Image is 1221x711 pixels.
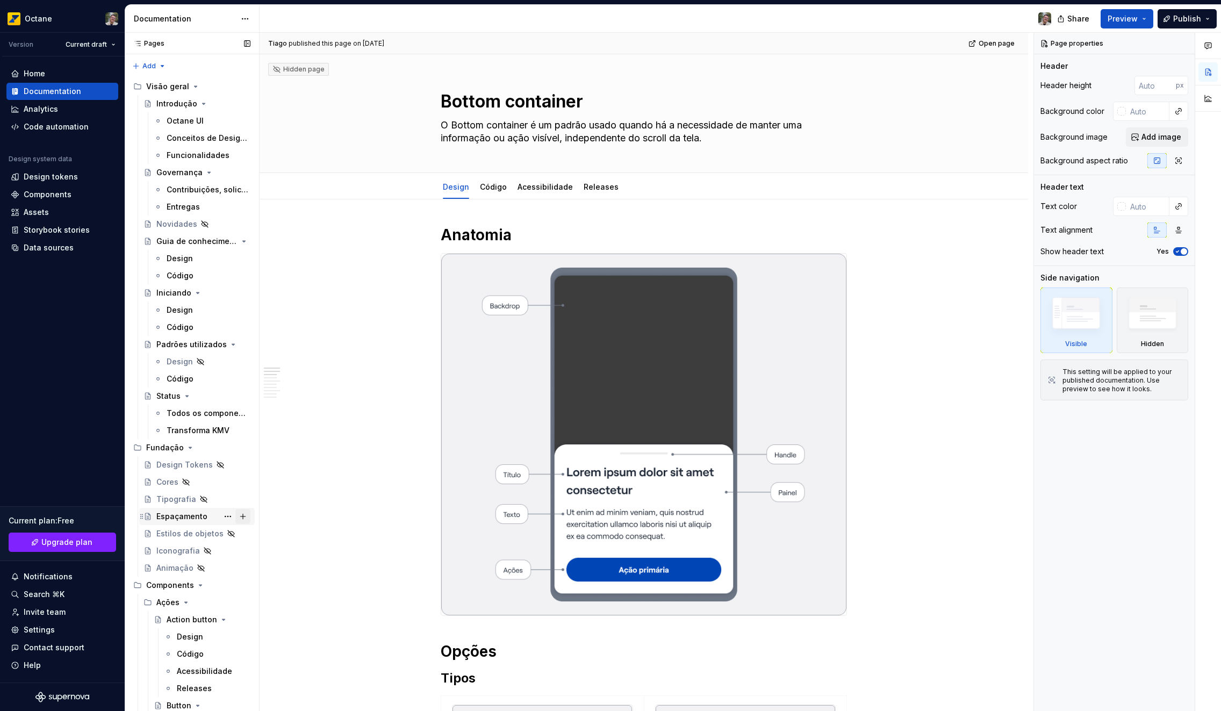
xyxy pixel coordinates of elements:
button: Add [129,59,169,74]
div: Action button [167,614,217,625]
div: Visão geral [129,78,255,95]
div: Design [177,631,203,642]
svg: Supernova Logo [35,692,89,702]
a: Acessibilidade [518,182,573,191]
a: Acessibilidade [160,663,255,680]
a: Design [149,250,255,267]
a: Iniciando [139,284,255,301]
div: Código [167,322,193,333]
div: Header height [1040,80,1091,91]
p: px [1176,81,1184,90]
h2: Tipos [441,670,847,687]
textarea: Bottom container [439,89,845,114]
a: Estilos de objetos [139,525,255,542]
div: Components [24,189,71,200]
div: Text alignment [1040,225,1093,235]
div: Código [177,649,204,659]
a: Documentation [6,83,118,100]
div: Button [167,700,191,711]
span: Publish [1173,13,1201,24]
a: Design [149,301,255,319]
div: Show header text [1040,246,1104,257]
a: Octane UI [149,112,255,130]
a: Assets [6,204,118,221]
div: Transforma KMV [167,425,229,436]
span: Open page [979,39,1015,48]
a: Funcionalidades [149,147,255,164]
div: Código [167,270,193,281]
div: Fundação [146,442,184,453]
div: Releases [579,175,623,198]
a: Home [6,65,118,82]
div: Text color [1040,201,1077,212]
div: Estilos de objetos [156,528,224,539]
div: Contact support [24,642,84,653]
div: Design [167,356,193,367]
a: Código [149,370,255,387]
a: Entregas [149,198,255,216]
div: Releases [177,683,212,694]
button: Search ⌘K [6,586,118,603]
input: Auto [1134,76,1176,95]
div: Documentation [134,13,235,24]
div: Analytics [24,104,58,114]
div: Acessibilidade [177,666,232,677]
div: Pages [129,39,164,48]
div: Status [156,391,181,401]
a: Código [160,645,255,663]
div: Version [9,40,33,49]
div: Design Tokens [156,459,213,470]
div: Header [1040,61,1068,71]
div: Code automation [24,121,89,132]
div: Visão geral [146,81,189,92]
div: Design system data [9,155,72,163]
span: Current draft [66,40,107,49]
div: Código [167,374,193,384]
div: Funcionalidades [167,150,229,161]
a: Guia de conhecimento [139,233,255,250]
div: Fundação [129,439,255,456]
a: Design Tokens [139,456,255,473]
div: Documentation [24,86,81,97]
div: Header text [1040,182,1084,192]
a: Introdução [139,95,255,112]
input: Auto [1126,102,1169,121]
div: Padrões utilizados [156,339,227,350]
a: Espaçamento [139,508,255,525]
div: Hidden [1141,340,1164,348]
a: Status [139,387,255,405]
div: Hidden [1117,288,1189,353]
a: Design [160,628,255,645]
button: Current draft [61,37,120,52]
a: Analytics [6,100,118,118]
a: Padrões utilizados [139,336,255,353]
div: Visible [1065,340,1087,348]
div: Design [439,175,473,198]
div: Notifications [24,571,73,582]
a: Tipografia [139,491,255,508]
div: Help [24,660,41,671]
button: Contact support [6,639,118,656]
a: Design [149,353,255,370]
div: Current plan : Free [9,515,116,526]
a: Iconografia [139,542,255,559]
span: Add [142,62,156,70]
a: Código [149,319,255,336]
div: Animação [156,563,193,573]
div: Guia de conhecimento [156,236,238,247]
div: Home [24,68,45,79]
a: Components [6,186,118,203]
button: Share [1052,9,1096,28]
a: Storybook stories [6,221,118,239]
div: published this page on [DATE] [289,39,384,48]
div: Hidden page [272,65,325,74]
span: Share [1067,13,1089,24]
div: Octane UI [167,116,204,126]
button: Preview [1101,9,1153,28]
div: Background image [1040,132,1108,142]
div: Ações [139,594,255,611]
h1: Anatomia [441,225,847,245]
a: Código [149,267,255,284]
span: Tiago [268,39,287,48]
